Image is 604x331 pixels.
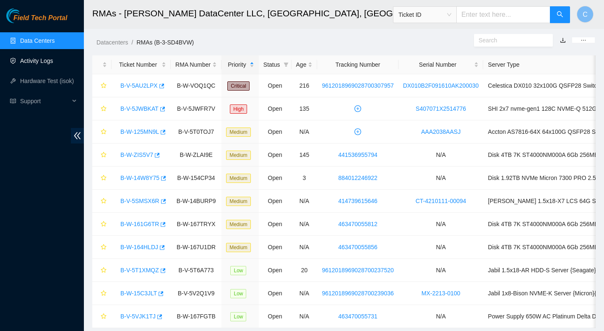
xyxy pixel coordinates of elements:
a: B-V-5VJK1TJ [120,313,156,320]
td: Open [259,120,292,143]
span: star [101,152,107,159]
a: CT-4210111-00094 [416,198,466,204]
button: star [97,171,107,185]
td: N/A [292,236,318,259]
td: Open [259,282,292,305]
td: 145 [292,143,318,167]
input: Search [479,36,542,45]
span: Field Tech Portal [13,14,67,22]
button: plus-circle [351,125,364,138]
a: 884012246922 [338,175,377,181]
td: B-W-167TRYX [171,213,221,236]
td: Open [259,213,292,236]
a: 463470055731 [338,313,377,320]
a: 9612018969028700239036 [322,290,393,297]
td: N/A [292,120,318,143]
a: RMAs (B-3-SD4BVW) [136,39,194,46]
button: plus-circle [351,102,364,115]
td: N/A [292,190,318,213]
a: 9612018969028700237520 [322,267,393,274]
button: C [577,6,594,23]
a: Data Centers [20,37,55,44]
a: MX-2213-0100 [422,290,461,297]
span: ellipsis [581,37,586,43]
span: Low [230,289,246,298]
a: B-V-5AU2LPX [120,82,158,89]
td: N/A [398,259,484,282]
td: Open [259,74,292,97]
td: Open [259,97,292,120]
td: B-W-154CP34 [171,167,221,190]
span: star [101,83,107,89]
span: Low [230,266,246,275]
span: double-left [71,128,84,143]
td: 3 [292,167,318,190]
button: star [97,310,107,323]
a: 463470055812 [338,221,377,227]
td: N/A [292,213,318,236]
td: B-V-5V2Q1V9 [171,282,221,305]
a: Datacenters [96,39,128,46]
td: 20 [292,259,318,282]
a: DX010B2F091610AK200030 [403,82,479,89]
a: AAA2038AASJ [421,128,461,135]
span: star [101,221,107,228]
a: 441536955794 [338,151,377,158]
a: B-W-14W8Y75 [120,175,159,181]
td: Open [259,167,292,190]
a: 414739615646 [338,198,377,204]
span: plus-circle [351,128,364,135]
th: Tracking Number [317,55,398,74]
td: Open [259,259,292,282]
span: Ticket ID [398,8,451,21]
td: N/A [398,167,484,190]
span: Medium [226,174,251,183]
a: B-W-15C3JLT [120,290,157,297]
td: N/A [292,305,318,328]
span: Medium [226,151,251,160]
span: filter [282,58,290,71]
button: download [554,34,572,47]
td: B-W-167FGTB [171,305,221,328]
span: star [101,244,107,251]
td: N/A [398,143,484,167]
a: Hardware Test (isok) [20,78,74,84]
td: B-W-VOQ1QC [171,74,221,97]
span: Critical [227,81,250,91]
td: B-V-5T0TOJ7 [171,120,221,143]
span: Medium [226,128,251,137]
a: 463470055856 [338,244,377,250]
a: B-W-125MN9L [120,128,159,135]
span: star [101,129,107,136]
span: Medium [226,220,251,229]
button: star [97,263,107,277]
a: B-V-5T1XMQZ [120,267,159,274]
td: N/A [398,305,484,328]
span: / [131,39,133,46]
button: star [97,102,107,115]
td: Open [259,190,292,213]
span: Support [20,93,70,109]
button: star [97,194,107,208]
img: Akamai Technologies [6,8,42,23]
span: Status [263,60,280,69]
a: Akamai TechnologiesField Tech Portal [6,15,67,26]
input: Enter text here... [456,6,550,23]
td: Open [259,305,292,328]
td: B-V-5T6A773 [171,259,221,282]
button: star [97,287,107,300]
a: 9612018969028700307957 [322,82,393,89]
a: B-V-5SMSX6R [120,198,159,204]
td: B-V-5JWFR7V [171,97,221,120]
button: star [97,217,107,231]
td: Open [259,236,292,259]
span: star [101,106,107,112]
td: B-W-167U1DR [171,236,221,259]
td: Open [259,143,292,167]
span: star [101,267,107,274]
span: star [101,175,107,182]
span: star [101,313,107,320]
td: N/A [398,236,484,259]
td: N/A [398,213,484,236]
button: star [97,240,107,254]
